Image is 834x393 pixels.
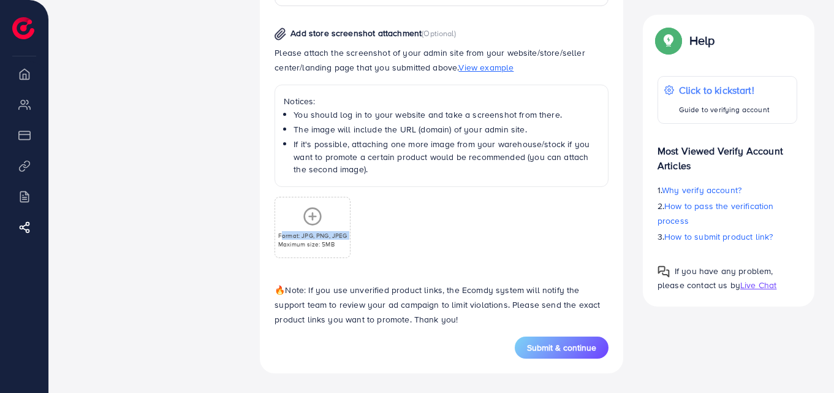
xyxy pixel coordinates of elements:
span: Add store screenshot attachment [290,27,422,39]
li: The image will include the URL (domain) of your admin site. [294,123,599,135]
p: Click to kickstart! [679,83,770,97]
p: Most Viewed Verify Account Articles [658,134,797,173]
span: Submit & continue [527,341,596,354]
li: You should log in to your website and take a screenshot from there. [294,109,599,121]
span: Live Chat [740,279,776,291]
button: Submit & continue [515,337,608,359]
span: (Optional) [422,28,456,39]
img: Popup guide [658,29,680,52]
p: Notices: [284,94,599,109]
p: 2. [658,199,797,228]
p: Guide to verifying account [679,102,770,117]
img: Popup guide [658,265,670,278]
span: If you have any problem, please contact us by [658,265,773,291]
p: Help [689,33,715,48]
p: Note: If you use unverified product links, the Ecomdy system will notify the support team to revi... [275,283,608,327]
p: 3. [658,229,797,244]
li: If it's possible, attaching one more image from your warehouse/stock if you want to promote a cer... [294,138,599,175]
iframe: Chat [782,338,825,384]
span: 🔥 [275,284,285,296]
span: View example [458,61,514,74]
img: img [275,28,286,40]
p: Format: JPG, PNG, JPEG [278,231,347,240]
span: How to submit product link? [664,231,773,243]
p: Maximum size: 5MB [278,240,347,248]
p: Please attach the screenshot of your admin site from your website/store/seller center/landing pag... [275,45,608,75]
span: Why verify account? [662,184,741,196]
span: How to pass the verification process [658,200,774,227]
img: logo [12,17,34,39]
p: 1. [658,183,797,197]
